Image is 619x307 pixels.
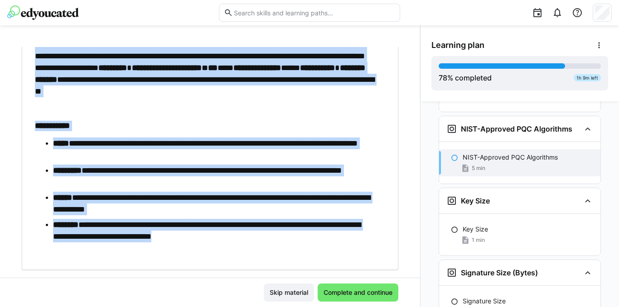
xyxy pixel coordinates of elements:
span: Learning plan [431,40,484,50]
span: 1 min [472,236,485,244]
div: 1h 9m left [574,74,601,81]
h3: Key Size [461,196,490,205]
span: 5 min [472,165,485,172]
button: Complete and continue [318,283,398,302]
p: Key Size [463,225,488,234]
span: 78 [439,73,447,82]
h3: Signature Size (Bytes) [461,268,538,277]
h3: NIST-Approved PQC Algorithms [461,124,572,133]
div: % completed [439,72,492,83]
span: Complete and continue [322,288,394,297]
button: Skip material [264,283,314,302]
input: Search skills and learning paths… [233,9,395,17]
p: NIST-Approved PQC Algorithms [463,153,558,162]
span: Skip material [268,288,309,297]
p: Signature Size [463,297,506,306]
